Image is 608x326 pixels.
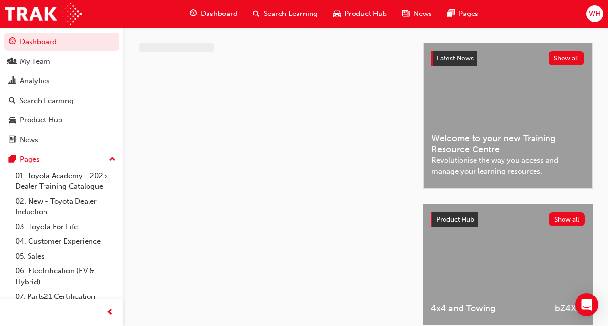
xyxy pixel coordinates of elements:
span: News [414,8,432,19]
button: DashboardMy TeamAnalyticsSearch LearningProduct HubNews [4,31,119,150]
span: Product Hub [436,215,474,223]
div: My Team [20,56,50,67]
span: pages-icon [9,155,16,164]
span: people-icon [9,58,16,66]
span: WH [589,8,601,19]
a: News [4,131,119,149]
button: WH [586,5,603,22]
span: car-icon [9,116,16,125]
a: search-iconSearch Learning [245,4,326,24]
a: 06. Electrification (EV & Hybrid) [12,264,119,289]
a: 05. Sales [12,249,119,264]
span: 4x4 and Towing [431,303,539,314]
span: search-icon [9,97,15,105]
button: Pages [4,150,119,168]
a: 02. New - Toyota Dealer Induction [12,194,119,220]
span: Revolutionise the way you access and manage your learning resources. [431,155,584,177]
a: car-iconProduct Hub [326,4,395,24]
span: Product Hub [344,8,387,19]
span: Dashboard [201,8,237,19]
a: Search Learning [4,92,119,110]
span: Latest News [437,54,474,62]
a: 4x4 and Towing [423,204,547,325]
div: Analytics [20,75,50,87]
span: Search Learning [264,8,318,19]
div: Product Hub [20,115,62,126]
a: 07. Parts21 Certification [12,289,119,304]
a: 04. Customer Experience [12,234,119,249]
span: search-icon [253,8,260,20]
button: Show all [549,212,585,226]
span: Welcome to your new Training Resource Centre [431,133,584,155]
a: Dashboard [4,33,119,51]
span: news-icon [402,8,410,20]
div: Search Learning [19,95,74,106]
div: Pages [20,154,40,165]
a: guage-iconDashboard [182,4,245,24]
button: Show all [549,51,585,65]
a: 03. Toyota For Life [12,220,119,235]
a: news-iconNews [395,4,440,24]
span: pages-icon [447,8,455,20]
a: Latest NewsShow allWelcome to your new Training Resource CentreRevolutionise the way you access a... [423,43,593,189]
span: Pages [459,8,478,19]
a: My Team [4,53,119,71]
div: Open Intercom Messenger [575,293,598,316]
a: Product HubShow all [431,212,585,227]
a: Latest NewsShow all [431,51,584,66]
a: Analytics [4,72,119,90]
a: 01. Toyota Academy - 2025 Dealer Training Catalogue [12,168,119,194]
span: car-icon [333,8,341,20]
span: prev-icon [106,307,114,319]
span: guage-icon [190,8,197,20]
span: news-icon [9,136,16,145]
span: up-icon [109,153,116,166]
span: chart-icon [9,77,16,86]
img: Trak [5,3,82,25]
a: pages-iconPages [440,4,486,24]
div: News [20,134,38,146]
a: Product Hub [4,111,119,129]
span: guage-icon [9,38,16,46]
